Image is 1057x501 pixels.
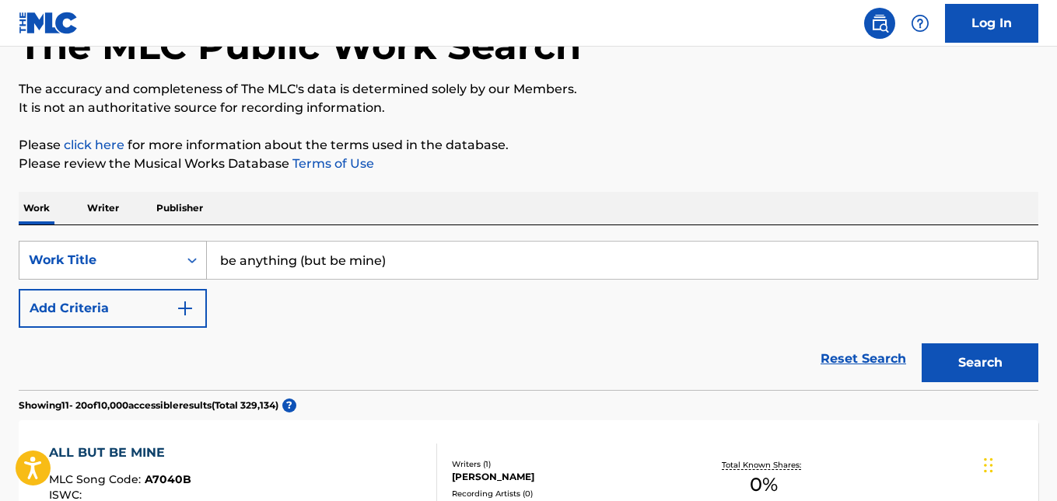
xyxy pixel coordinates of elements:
div: [PERSON_NAME] [452,470,679,484]
a: Terms of Use [289,156,374,171]
p: Work [19,192,54,224]
iframe: Chat Widget [979,426,1057,501]
img: help [911,14,929,33]
p: Showing 11 - 20 of 10,000 accessible results (Total 329,134 ) [19,398,278,412]
p: Writer [82,192,124,224]
a: Reset Search [813,342,914,376]
div: Recording Artists ( 0 ) [452,488,679,499]
img: search [870,14,889,33]
p: Total Known Shares: [722,459,805,471]
a: Public Search [864,8,895,39]
img: MLC Logo [19,12,79,34]
a: Log In [945,4,1038,43]
img: 9d2ae6d4665cec9f34b9.svg [176,299,194,318]
p: It is not an authoritative source for recording information. [19,99,1038,117]
span: MLC Song Code : [49,472,145,486]
p: Please for more information about the terms used in the database. [19,136,1038,155]
div: ALL BUT BE MINE [49,444,191,462]
p: Publisher [152,192,208,224]
button: Search [922,343,1038,382]
div: Drag [984,442,993,489]
div: Work Title [29,251,169,270]
span: ? [282,398,296,412]
p: The accuracy and completeness of The MLC's data is determined solely by our Members. [19,80,1038,99]
p: Please review the Musical Works Database [19,155,1038,173]
div: Help [905,8,936,39]
span: 0 % [750,471,778,499]
button: Add Criteria [19,289,207,328]
div: Writers ( 1 ) [452,458,679,470]
a: click here [64,137,124,152]
form: Search Form [19,241,1038,390]
span: A7040B [145,472,191,486]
